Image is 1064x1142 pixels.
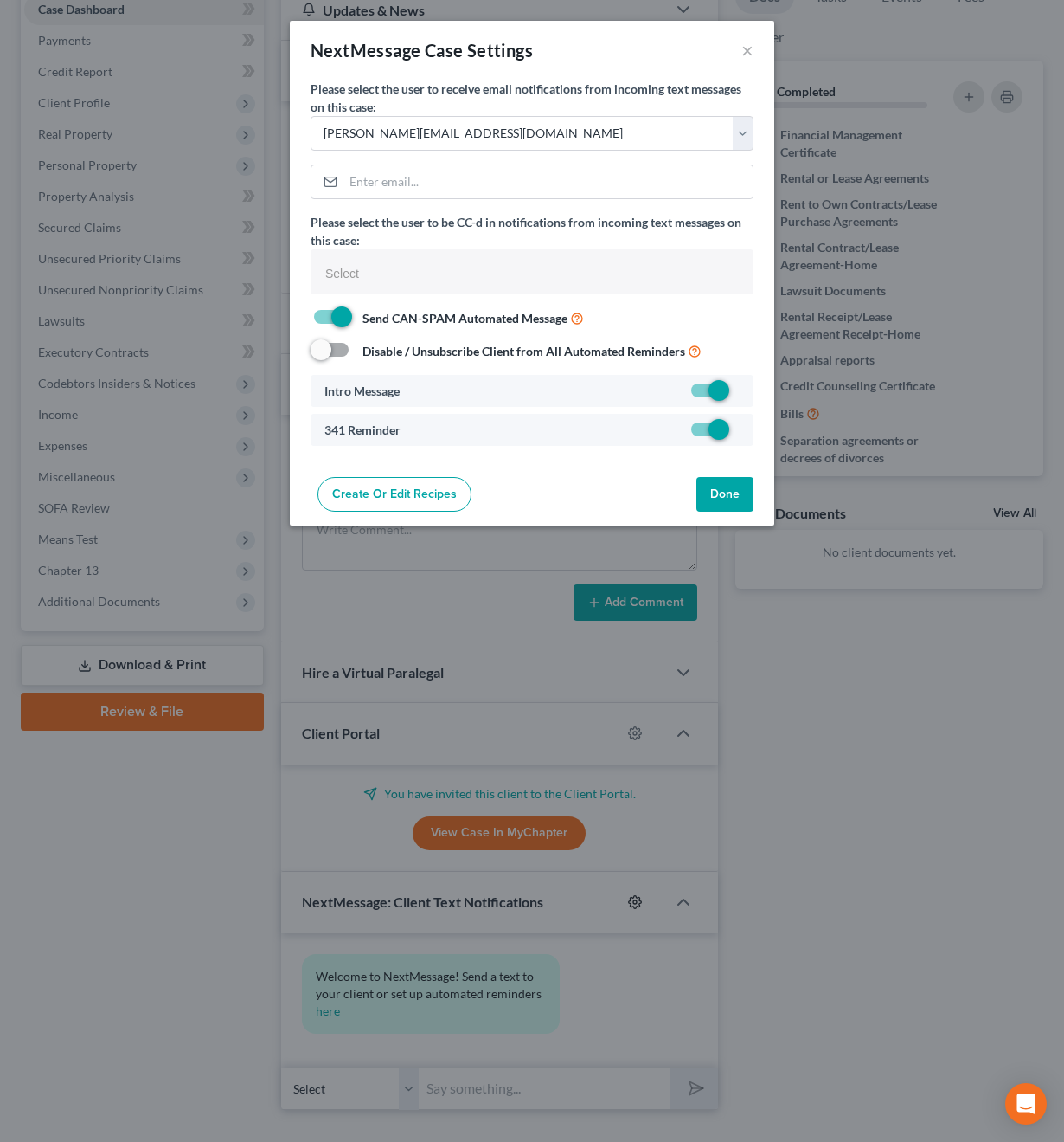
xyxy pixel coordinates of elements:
[317,477,471,512] a: Create or Edit Recipes
[343,165,753,198] input: Enter email...
[1005,1083,1047,1125] div: Open Intercom Messenger
[311,80,753,116] label: Please select the user to receive email notifications from incoming text messages on this case:
[324,382,400,400] label: Intro Message
[696,477,753,512] button: Done
[362,311,567,326] strong: Send CAN-SPAM Automated Message
[311,213,753,249] label: Please select the user to be CC-d in notifications from incoming text messages on this case:
[311,38,533,62] div: NextMessage Case Settings
[741,40,753,61] button: ×
[324,421,401,439] label: 341 Reminder
[362,344,685,358] strong: Disable / Unsubscribe Client from All Automated Reminders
